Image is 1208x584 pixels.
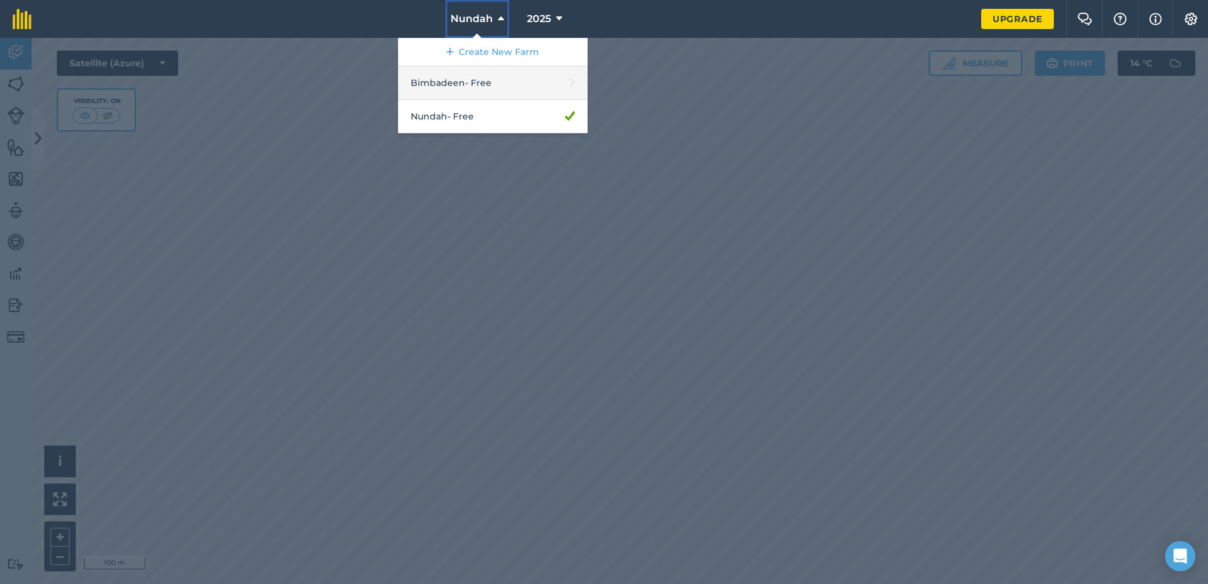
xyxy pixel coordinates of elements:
[398,66,588,100] a: Bimbadeen- Free
[398,38,588,66] a: Create New Farm
[398,100,588,133] a: Nundah- Free
[450,11,493,27] span: Nundah
[1165,541,1195,571] div: Open Intercom Messenger
[1077,13,1092,25] img: Two speech bubbles overlapping with the left bubble in the forefront
[1149,11,1162,27] img: svg+xml;base64,PHN2ZyB4bWxucz0iaHR0cDovL3d3dy53My5vcmcvMjAwMC9zdmciIHdpZHRoPSIxNyIgaGVpZ2h0PSIxNy...
[981,9,1054,29] a: Upgrade
[1113,13,1128,25] img: A question mark icon
[13,9,32,29] img: fieldmargin Logo
[1183,13,1199,25] img: A cog icon
[527,11,551,27] span: 2025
